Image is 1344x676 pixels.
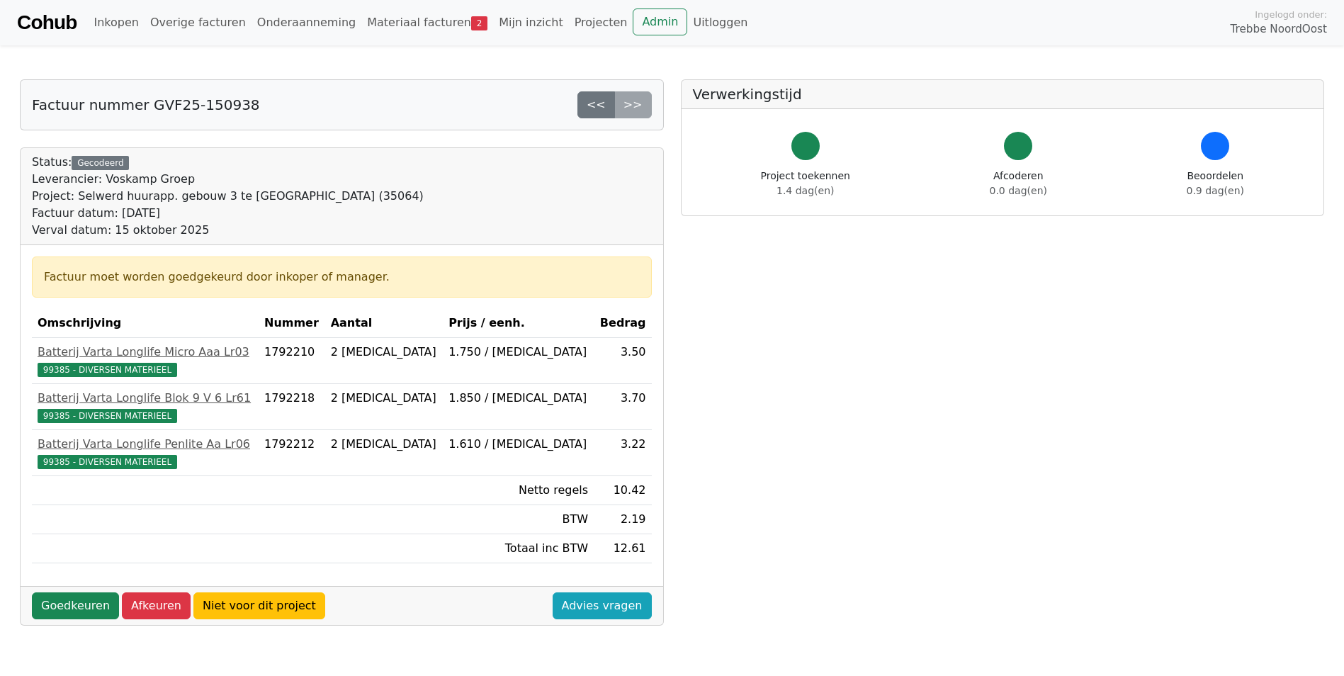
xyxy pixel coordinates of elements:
a: Uitloggen [687,9,753,37]
a: Admin [633,9,687,35]
h5: Verwerkingstijd [693,86,1313,103]
th: Aantal [325,309,443,338]
div: Batterij Varta Longlife Penlite Aa Lr06 [38,436,253,453]
a: Materiaal facturen2 [361,9,493,37]
td: 1792210 [259,338,325,384]
th: Bedrag [594,309,651,338]
a: Projecten [569,9,633,37]
div: Status: [32,154,424,239]
span: 99385 - DIVERSEN MATERIEEL [38,455,177,469]
span: Ingelogd onder: [1255,8,1327,21]
td: 3.22 [594,430,651,476]
span: 1.4 dag(en) [777,185,834,196]
div: Factuur datum: [DATE] [32,205,424,222]
a: Advies vragen [553,592,652,619]
a: Cohub [17,6,77,40]
a: << [577,91,615,118]
td: 3.70 [594,384,651,430]
a: Batterij Varta Longlife Penlite Aa Lr0699385 - DIVERSEN MATERIEEL [38,436,253,470]
div: Project: Selwerd huurapp. gebouw 3 te [GEOGRAPHIC_DATA] (35064) [32,188,424,205]
div: Afcoderen [990,169,1047,198]
span: 2 [471,16,487,30]
div: 2 [MEDICAL_DATA] [331,436,437,453]
th: Prijs / eenh. [443,309,594,338]
a: Batterij Varta Longlife Micro Aaa Lr0399385 - DIVERSEN MATERIEEL [38,344,253,378]
span: 99385 - DIVERSEN MATERIEEL [38,363,177,377]
th: Nummer [259,309,325,338]
td: 12.61 [594,534,651,563]
a: Goedkeuren [32,592,119,619]
a: Onderaanneming [252,9,361,37]
div: Project toekennen [761,169,850,198]
a: Batterij Varta Longlife Blok 9 V 6 Lr6199385 - DIVERSEN MATERIEEL [38,390,253,424]
td: 1792218 [259,384,325,430]
div: 1.610 / [MEDICAL_DATA] [448,436,588,453]
td: BTW [443,505,594,534]
div: Leverancier: Voskamp Groep [32,171,424,188]
div: 2 [MEDICAL_DATA] [331,390,437,407]
h5: Factuur nummer GVF25-150938 [32,96,260,113]
div: Factuur moet worden goedgekeurd door inkoper of manager. [44,269,640,286]
span: 99385 - DIVERSEN MATERIEEL [38,409,177,423]
span: 0.0 dag(en) [990,185,1047,196]
span: 0.9 dag(en) [1187,185,1244,196]
td: 3.50 [594,338,651,384]
div: Batterij Varta Longlife Blok 9 V 6 Lr61 [38,390,253,407]
a: Afkeuren [122,592,191,619]
span: Trebbe NoordOost [1231,21,1327,38]
div: Batterij Varta Longlife Micro Aaa Lr03 [38,344,253,361]
a: Inkopen [88,9,144,37]
a: Niet voor dit project [193,592,325,619]
td: 1792212 [259,430,325,476]
div: 2 [MEDICAL_DATA] [331,344,437,361]
th: Omschrijving [32,309,259,338]
td: Netto regels [443,476,594,505]
div: 1.750 / [MEDICAL_DATA] [448,344,588,361]
td: Totaal inc BTW [443,534,594,563]
td: 2.19 [594,505,651,534]
a: Overige facturen [145,9,252,37]
div: Gecodeerd [72,156,129,170]
td: 10.42 [594,476,651,505]
a: Mijn inzicht [493,9,569,37]
div: 1.850 / [MEDICAL_DATA] [448,390,588,407]
div: Beoordelen [1187,169,1244,198]
div: Verval datum: 15 oktober 2025 [32,222,424,239]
